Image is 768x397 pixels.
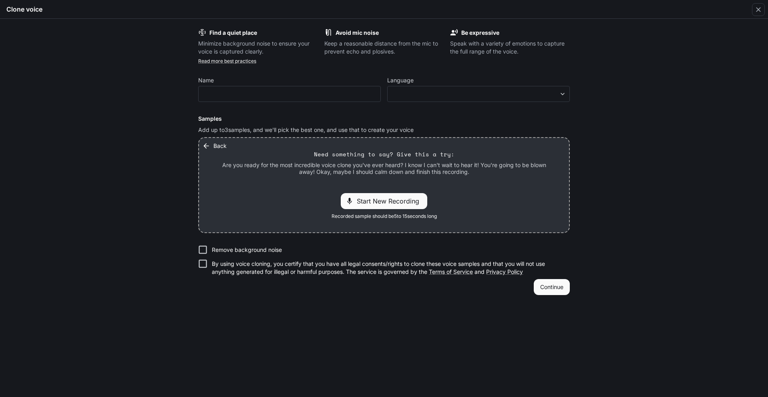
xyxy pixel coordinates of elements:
[486,268,523,275] a: Privacy Policy
[314,150,454,158] p: Need something to say? Give this a try:
[198,58,256,64] a: Read more best practices
[218,162,550,176] p: Are you ready for the most incredible voice clone you've ever heard? I know I can't wait to hear ...
[332,212,437,220] span: Recorded sample should be 5 to 15 seconds long
[387,78,414,83] p: Language
[357,196,424,206] span: Start New Recording
[198,126,570,134] p: Add up to 3 samples, and we'll pick the best one, and use that to create your voice
[324,40,444,56] p: Keep a reasonable distance from the mic to prevent echo and plosives.
[336,29,379,36] b: Avoid mic noise
[429,268,473,275] a: Terms of Service
[209,29,257,36] b: Find a quiet place
[534,279,570,295] button: Continue
[212,260,563,276] p: By using voice cloning, you certify that you have all legal consents/rights to clone these voice ...
[198,115,570,123] h6: Samples
[212,246,282,254] p: Remove background noise
[198,78,214,83] p: Name
[341,193,427,209] div: Start New Recording
[388,90,569,98] div: ​
[198,40,318,56] p: Minimize background noise to ensure your voice is captured clearly.
[6,5,42,14] h5: Clone voice
[461,29,499,36] b: Be expressive
[450,40,570,56] p: Speak with a variety of emotions to capture the full range of the voice.
[201,138,230,154] button: Back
